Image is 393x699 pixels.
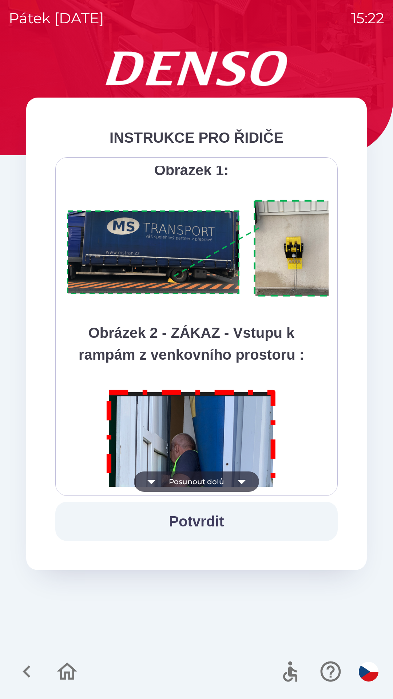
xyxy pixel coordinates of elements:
[55,127,338,149] div: INSTRUKCE PRO ŘIDIČE
[26,51,367,86] img: Logo
[64,196,347,301] img: A1ym8hFSA0ukAAAAAElFTkSuQmCC
[9,7,104,29] p: pátek [DATE]
[359,662,378,682] img: cs flag
[351,7,384,29] p: 15:22
[98,380,285,648] img: M8MNayrTL6gAAAABJRU5ErkJggg==
[154,162,229,178] strong: Obrázek 1:
[79,325,304,363] strong: Obrázek 2 - ZÁKAZ - Vstupu k rampám z venkovního prostoru :
[134,471,259,492] button: Posunout dolů
[55,502,338,541] button: Potvrdit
